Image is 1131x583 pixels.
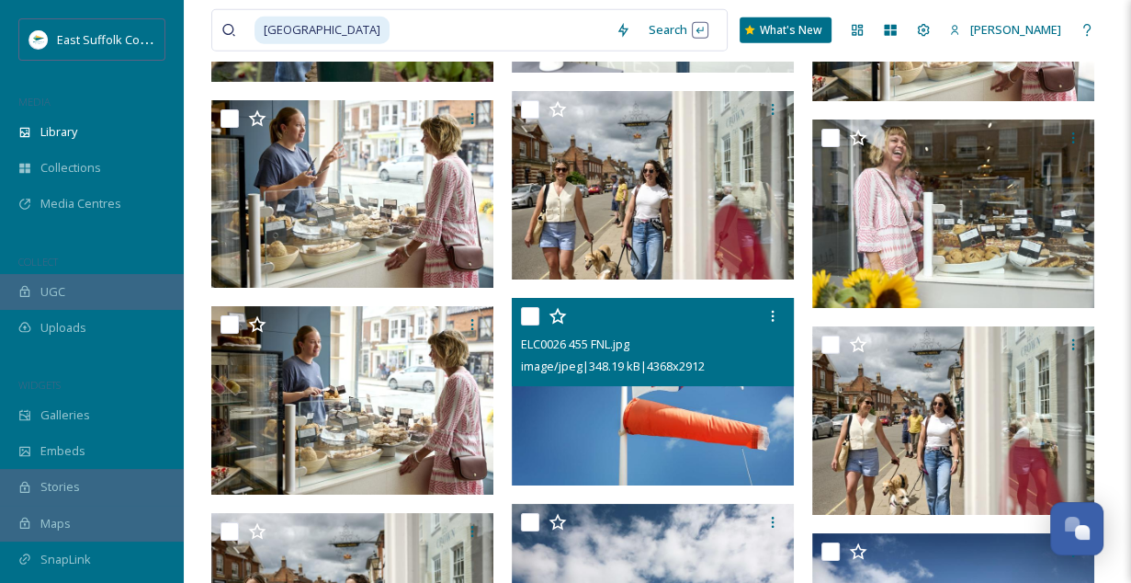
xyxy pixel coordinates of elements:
[18,95,51,109] span: MEDIA
[40,478,80,496] span: Stories
[40,515,71,532] span: Maps
[40,442,85,460] span: Embeds
[740,17,831,43] a: What's New
[521,358,705,374] span: image/jpeg | 348.19 kB | 4368 x 2912
[40,283,65,301] span: UGC
[812,326,1094,515] img: Southwold_MischaPhotoLtd_0625(9)
[40,551,91,568] span: SnapLink
[970,21,1061,38] span: [PERSON_NAME]
[211,100,493,289] img: SouthwoldTwoMagpies_MischaPhotoLtd_0625(3)
[40,195,121,212] span: Media Centres
[57,30,165,48] span: East Suffolk Council
[40,123,77,141] span: Library
[29,30,48,49] img: ESC%20Logo.png
[512,91,794,280] img: Southwold_MischaPhotoLtd_0625(3)
[1050,502,1103,555] button: Open Chat
[254,17,390,43] span: [GEOGRAPHIC_DATA]
[211,306,493,495] img: SouthwoldTwoMagpies_MischaPhotoLtd_0625(2)
[940,12,1070,48] a: [PERSON_NAME]
[18,255,58,269] span: COLLECT
[40,319,86,337] span: Uploads
[512,298,794,486] img: ELC0026 455 FNL.jpg
[40,159,101,177] span: Collections
[639,12,718,48] div: Search
[18,378,61,392] span: WIDGETS
[521,336,629,352] span: ELC0026 455 FNL.jpg
[40,406,90,424] span: Galleries
[812,120,1094,308] img: SouthwoldTwoMagpies_MischaPhotoLtd_0625(5)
